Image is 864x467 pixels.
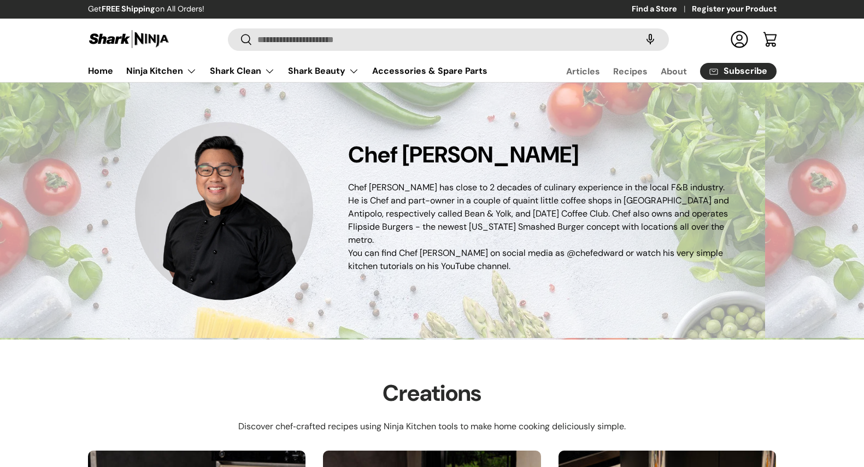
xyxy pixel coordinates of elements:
[126,60,197,82] a: Ninja Kitchen
[348,181,730,273] p: Chef [PERSON_NAME] has close to 2 decades of culinary experience in the local F&B industry. He is...
[613,61,648,82] a: Recipes
[88,28,170,50] img: Shark Ninja Philippines
[210,60,275,82] a: Shark Clean
[632,3,692,15] a: Find a Store
[238,420,625,433] p: Discover chef‑crafted recipes using Ninja Kitchen tools to make home cooking deliciously simple.
[372,60,487,81] a: Accessories & Spare Parts
[288,60,359,82] a: Shark Beauty
[700,63,777,80] a: Subscribe
[383,379,481,408] h2: Creations
[102,4,155,14] strong: FREE Shipping
[348,141,730,170] h1: Chef [PERSON_NAME]
[692,3,777,15] a: Register your Product
[281,60,366,82] summary: Shark Beauty
[88,60,113,81] a: Home
[633,27,668,51] speech-search-button: Search by voice
[540,60,777,82] nav: Secondary
[88,3,204,15] p: Get on All Orders!
[203,60,281,82] summary: Shark Clean
[724,67,767,75] span: Subscribe
[566,61,600,82] a: Articles
[88,60,487,82] nav: Primary
[661,61,687,82] a: About
[120,60,203,82] summary: Ninja Kitchen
